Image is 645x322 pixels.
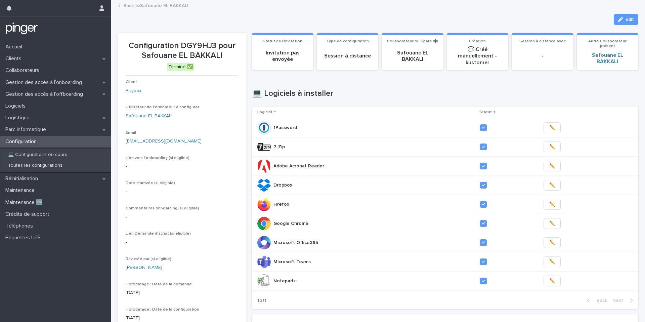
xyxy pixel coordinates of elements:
h1: 💻 Logiciels à installer [252,89,639,98]
span: ✏️ [549,258,555,265]
tr: FirefoxFirefox ✏️ [252,195,639,214]
p: Téléphones [3,223,38,229]
p: Clients [3,55,27,62]
p: 1Password [273,124,298,131]
p: Réinitialisation [3,175,43,182]
div: Terminé ✅ [167,63,194,71]
span: ✏️ [549,124,555,131]
p: - [126,163,239,170]
p: 💻 Configurations en cours [3,152,73,158]
span: Commentaires onboarding (si eligible) [126,206,199,210]
span: Collaborateur ou Spare ➕ [387,39,438,43]
tr: Google ChromeGoogle Chrome ✏️ [252,214,639,233]
p: Statut [479,109,492,116]
p: Microsoft Office365 [273,239,319,246]
p: Logiciel [257,109,272,116]
span: ✏️ [549,163,555,169]
a: [EMAIL_ADDRESS][DOMAIN_NAME] [126,139,202,144]
p: 💬 Créé manuellement - kustomer [451,46,504,66]
p: - [126,239,239,246]
button: ✏️ [544,256,561,267]
button: Next [610,297,638,304]
a: Safouane EL BAKKALI [126,113,172,120]
tr: 7-Zip7-Zip ✏️ [252,137,639,156]
span: Edit [626,17,634,22]
p: Microsoft Teams [273,258,312,265]
span: Session à distance avec [519,39,566,43]
p: Gestion des accès à l’onboarding [3,79,87,86]
tr: Notepad++Notepad++ ✏️ [252,271,639,290]
p: Collaborateurs [3,67,45,74]
span: Client [126,80,137,84]
span: Création [469,39,486,43]
p: Étiquettes UPS [3,235,46,241]
a: [PERSON_NAME] [126,264,162,271]
p: Firefox [273,200,291,207]
p: Logistique [3,115,35,121]
p: Invitation pas envoyée [256,50,309,63]
span: Utilisateur de l'ordinateur à configurer [126,105,199,109]
button: Edit [614,14,638,25]
a: Safouane EL BAKKALI [581,52,634,65]
p: [DATE] [126,315,239,322]
p: Dropbox [273,181,294,188]
p: - [126,188,239,195]
p: Parc informatique [3,126,51,133]
button: ✏️ [544,142,561,152]
p: Safouane EL BAKKALI [386,50,439,63]
p: 1 of 1 [252,292,272,309]
span: ✏️ [549,201,555,208]
span: ✏️ [549,239,555,246]
span: Rdv créé par (si eligible) [126,257,171,261]
button: ✏️ [544,218,561,229]
p: Session à distance [321,53,374,59]
button: ✏️ [544,237,561,248]
button: ✏️ [544,161,561,171]
p: Toutes les configurations [3,163,68,168]
img: mTgBEunGTSyRkCgitkcU [5,22,38,35]
span: Date d'arrivée (si eligible) [126,181,175,185]
span: Lien vers l'onboarding (si eligible) [126,156,189,160]
p: Adobe Acrobat Reader [273,162,326,169]
p: Maintenance [3,187,40,194]
p: Maintenance 🆕 [3,199,48,206]
span: ✏️ [549,182,555,189]
span: ✏️ [549,144,555,150]
p: Gestion des accès à l’offboarding [3,91,88,97]
p: - [516,53,569,59]
span: Back [593,298,607,303]
span: Lien Demande d'achat (si eligible) [126,232,191,236]
tr: DropboxDropbox ✏️ [252,175,639,195]
tr: Microsoft Office365Microsoft Office365 ✏️ [252,233,639,252]
p: Accueil [3,44,28,50]
span: Horodatage : Date de la demande [126,282,192,286]
p: Logiciels [3,103,31,109]
p: 7-Zip [273,143,286,150]
button: ✏️ [544,122,561,133]
p: Configuration DGY9HJ3 pour Safouane EL BAKKALI [126,41,239,61]
button: ✏️ [544,199,561,210]
button: ✏️ [544,180,561,191]
span: ✏️ [549,278,555,284]
tr: Microsoft TeamsMicrosoft Teams ✏️ [252,252,639,271]
p: Crédits de support [3,211,55,217]
button: ✏️ [544,276,561,286]
p: Google Chrome [273,219,310,227]
span: Horodatage : Date de la configuration [126,308,199,312]
span: Next [612,298,627,303]
span: ✏️ [549,220,555,227]
a: Buybox [126,87,141,94]
p: - [126,214,239,221]
p: Notepad++ [273,277,300,284]
tr: Adobe Acrobat ReaderAdobe Acrobat Reader ✏️ [252,156,639,175]
span: Autre Collaborateur présent [588,39,627,48]
tr: 1Password1Password ✏️ [252,118,639,137]
span: Type de configuration [326,39,369,43]
a: Back toSafouane EL BAKKALI [123,1,188,9]
p: Configuration [3,138,42,145]
span: Email [126,131,136,135]
span: Statut de l'invitation [263,39,302,43]
p: [DATE] [126,289,239,296]
button: Back [582,297,610,304]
